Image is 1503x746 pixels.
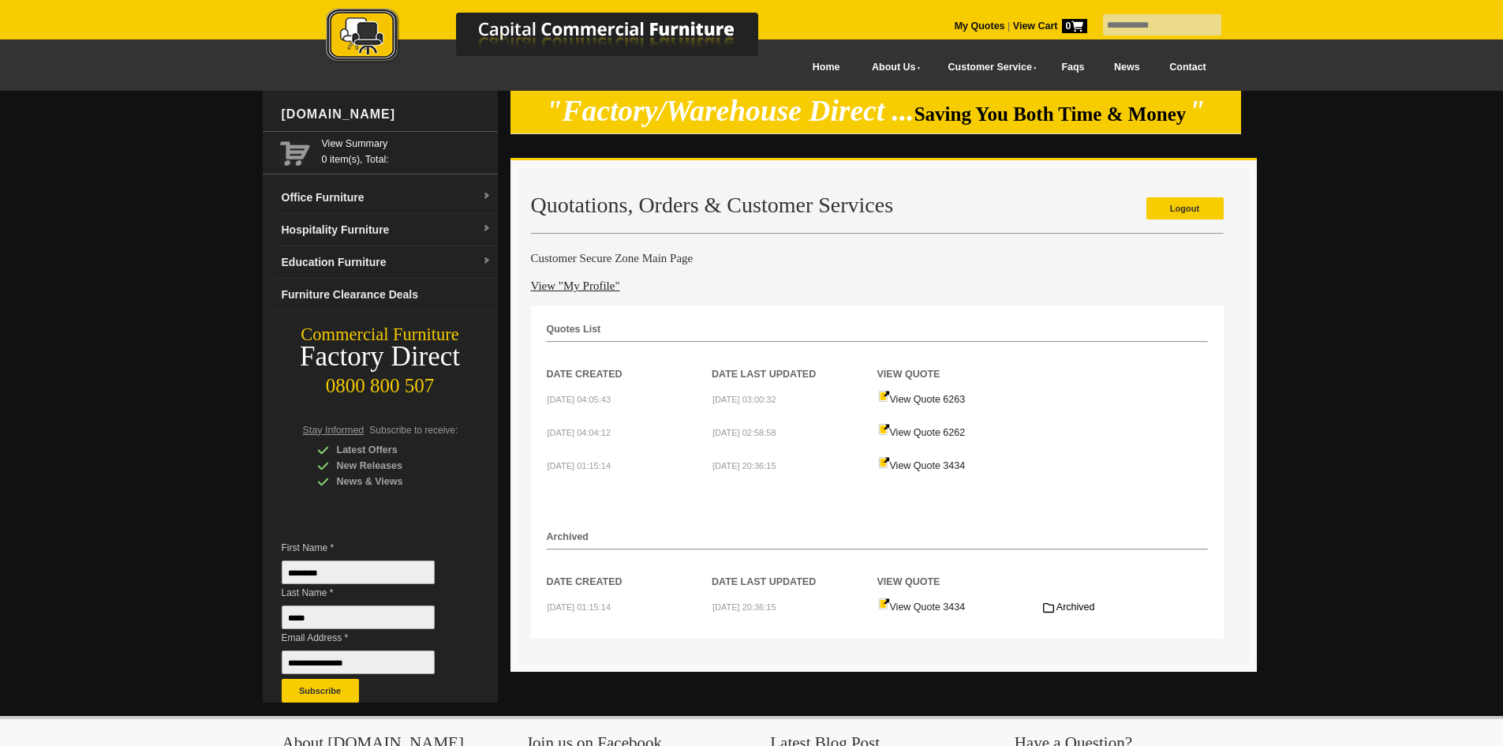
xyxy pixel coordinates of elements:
[548,395,611,404] small: [DATE] 04:05:43
[878,427,966,438] a: View Quote 6262
[548,602,611,612] small: [DATE] 01:15:14
[1013,21,1087,32] strong: View Cart
[1010,21,1086,32] a: View Cart0
[854,50,930,85] a: About Us
[317,442,467,458] div: Latest Offers
[282,679,359,703] button: Subscribe
[282,605,435,629] input: Last Name *
[482,192,492,201] img: dropdown
[877,550,1043,590] th: View Quote
[547,343,712,382] th: Date Created
[546,95,914,127] em: "Factory/Warehouse Direct ...
[547,531,589,542] strong: Archived
[878,394,966,405] a: View Quote 6263
[1189,95,1206,127] em: "
[282,540,458,556] span: First Name *
[303,425,365,436] span: Stay Informed
[317,474,467,489] div: News & Views
[712,550,877,590] th: Date Last Updated
[712,602,776,612] small: [DATE] 20:36:15
[1099,50,1154,85] a: News
[275,214,498,246] a: Hospitality Furnituredropdown
[877,343,1043,382] th: View Quote
[482,224,492,234] img: dropdown
[282,630,458,646] span: Email Address *
[482,257,492,266] img: dropdown
[282,8,835,66] img: Capital Commercial Furniture Logo
[547,324,601,335] strong: Quotes List
[275,91,498,138] div: [DOMAIN_NAME]
[322,136,492,152] a: View Summary
[263,324,498,346] div: Commercial Furniture
[955,21,1005,32] a: My Quotes
[1146,197,1224,219] a: Logout
[263,346,498,368] div: Factory Direct
[878,423,890,436] img: Quote-icon
[317,458,467,474] div: New Releases
[878,598,890,610] img: Quote-icon
[1154,50,1221,85] a: Contact
[1047,50,1100,85] a: Faqs
[712,395,776,404] small: [DATE] 03:00:32
[914,103,1187,125] span: Saving You Both Time & Money
[878,456,890,469] img: Quote-icon
[712,343,877,382] th: Date Last Updated
[878,602,966,613] a: View Quote 3434
[282,560,435,584] input: First Name *
[548,461,611,470] small: [DATE] 01:15:14
[275,246,498,279] a: Education Furnituredropdown
[282,650,435,674] input: Email Address *
[1056,602,1095,613] span: Archived
[1062,19,1087,33] span: 0
[548,428,611,437] small: [DATE] 04:04:12
[322,136,492,165] span: 0 item(s), Total:
[531,193,1224,217] h2: Quotations, Orders & Customer Services
[712,428,776,437] small: [DATE] 02:58:58
[531,250,1224,266] h4: Customer Secure Zone Main Page
[282,8,835,70] a: Capital Commercial Furniture Logo
[263,367,498,397] div: 0800 800 507
[878,460,966,471] a: View Quote 3434
[547,550,712,590] th: Date Created
[275,182,498,214] a: Office Furnituredropdown
[712,461,776,470] small: [DATE] 20:36:15
[531,279,620,292] a: View "My Profile"
[275,279,498,311] a: Furniture Clearance Deals
[878,390,890,403] img: Quote-icon
[369,425,458,436] span: Subscribe to receive:
[282,585,458,601] span: Last Name *
[930,50,1046,85] a: Customer Service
